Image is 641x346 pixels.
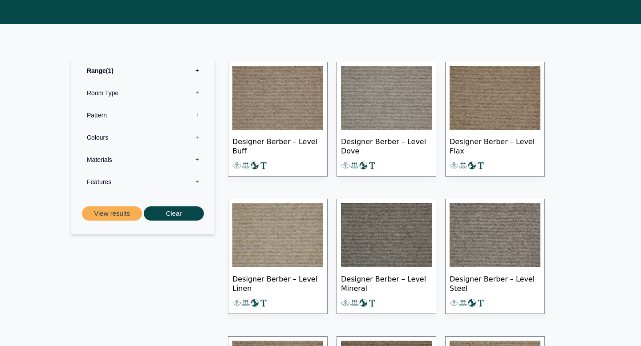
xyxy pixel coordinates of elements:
[450,267,540,298] span: Designer Berber – Level Steel
[106,67,114,74] span: 1
[78,149,208,171] label: Materials
[78,82,208,104] label: Room Type
[78,60,208,82] label: Range
[337,199,436,314] a: Designer Berber – Level Mineral
[445,199,545,314] a: Designer Berber – Level Steel
[82,206,142,221] button: View results
[78,126,208,149] label: Colours
[78,104,208,126] label: Pattern
[450,130,540,161] span: Designer Berber – Level Flax
[341,130,432,161] span: Designer Berber – Level Dove
[445,62,545,177] a: Designer Berber – Level Flax
[232,130,323,161] span: Designer Berber – Level Buff
[337,62,436,177] a: Designer Berber – Level Dove
[341,267,432,298] span: Designer Berber – Level Mineral
[144,206,204,221] button: Clear
[232,267,323,298] span: Designer Berber – Level Linen
[228,199,328,314] a: Designer Berber – Level Linen
[228,62,328,177] a: Designer Berber – Level Buff
[78,171,208,193] label: Features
